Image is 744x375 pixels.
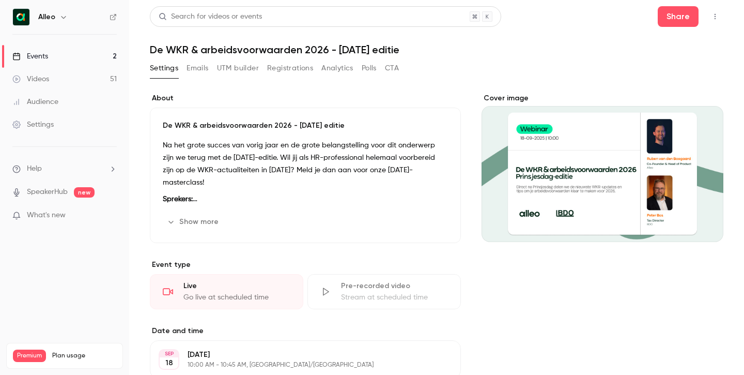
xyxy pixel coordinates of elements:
div: Search for videos or events [159,11,262,22]
label: About [150,93,461,103]
span: Help [27,163,42,174]
button: UTM builder [217,60,259,77]
div: Videos [12,74,49,84]
h6: Alleo [38,12,55,22]
button: Share [658,6,699,27]
a: SpeakerHub [27,187,68,198]
div: Events [12,51,48,62]
section: Cover image [482,93,723,242]
span: What's new [27,210,66,221]
p: Na het grote succes van vorig jaar en de grote belangstelling voor dit onderwerp zijn we terug me... [163,139,448,189]
button: Settings [150,60,178,77]
p: De WKR & arbeidsvoorwaarden 2026 - [DATE] editie [163,121,448,131]
button: Analytics [321,60,353,77]
label: Date and time [150,326,461,336]
iframe: Noticeable Trigger [104,211,117,220]
span: Plan usage [52,352,116,360]
label: Cover image [482,93,723,103]
div: Go live at scheduled time [183,292,290,303]
span: Premium [13,350,46,362]
div: Live [183,281,290,291]
li: help-dropdown-opener [12,163,117,174]
button: Registrations [267,60,313,77]
div: Pre-recorded video [341,281,448,291]
div: Pre-recorded videoStream at scheduled time [307,274,461,309]
div: Stream at scheduled time [341,292,448,303]
p: 10:00 AM - 10:45 AM, [GEOGRAPHIC_DATA]/[GEOGRAPHIC_DATA] [188,361,406,369]
button: Emails [187,60,208,77]
h1: De WKR & arbeidsvoorwaarden 2026 - [DATE] editie [150,43,723,56]
p: Event type [150,260,461,270]
p: [DATE] [188,350,406,360]
strong: Sprekers: [163,196,197,203]
p: 18 [165,358,173,368]
div: SEP [160,350,178,357]
button: Polls [362,60,377,77]
div: Settings [12,119,54,130]
button: Show more [163,214,225,230]
span: new [74,187,95,198]
div: Audience [12,97,58,107]
img: Alleo [13,9,29,25]
div: LiveGo live at scheduled time [150,274,303,309]
button: CTA [385,60,399,77]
